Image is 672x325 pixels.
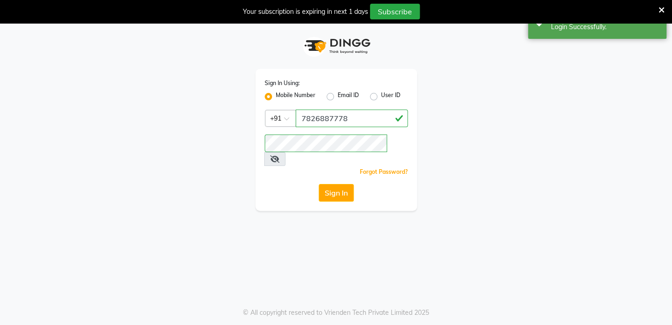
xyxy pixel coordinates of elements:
input: Username [265,135,387,152]
label: Email ID [338,91,359,102]
a: Forgot Password? [360,168,408,175]
input: Username [296,110,408,127]
button: Subscribe [370,4,420,19]
label: Sign In Using: [265,79,300,87]
div: Login Successfully. [551,22,660,32]
button: Sign In [319,184,354,202]
label: Mobile Number [276,91,315,102]
img: logo1.svg [299,32,373,60]
label: User ID [381,91,400,102]
div: Your subscription is expiring in next 1 days [243,7,368,17]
